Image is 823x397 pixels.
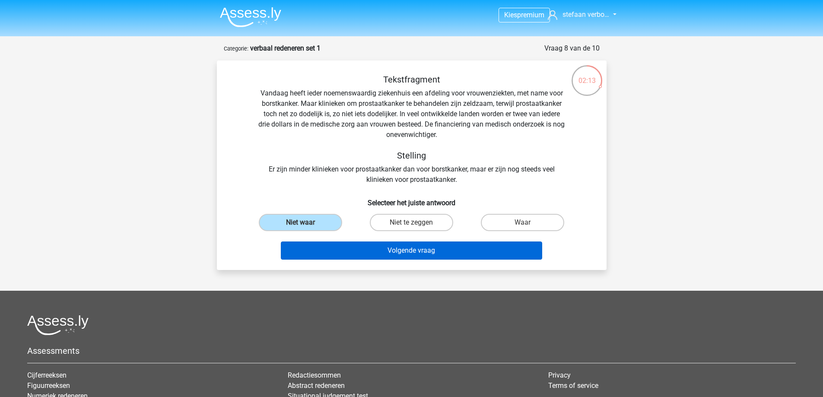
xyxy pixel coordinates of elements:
h5: Tekstfragment [258,74,565,85]
label: Niet te zeggen [370,214,453,231]
a: Cijferreeksen [27,371,67,379]
strong: verbaal redeneren set 1 [250,44,321,52]
div: 02:13 [571,64,603,86]
span: Kies [504,11,517,19]
a: Redactiesommen [288,371,341,379]
span: stefaan verbo… [562,10,609,19]
a: stefaan verbo… [544,10,610,20]
small: Categorie: [224,45,248,52]
img: Assessly logo [27,315,89,335]
a: Terms of service [548,381,598,390]
a: Figuurreeksen [27,381,70,390]
label: Niet waar [259,214,342,231]
a: Kiespremium [499,9,550,21]
a: Abstract redeneren [288,381,345,390]
span: premium [517,11,544,19]
h6: Selecteer het juiste antwoord [231,192,593,207]
a: Privacy [548,371,571,379]
h5: Stelling [258,150,565,161]
button: Volgende vraag [281,241,542,260]
h5: Assessments [27,346,796,356]
label: Waar [481,214,564,231]
div: Vraag 8 van de 10 [544,43,600,54]
div: Vandaag heeft ieder noemenswaardig ziekenhuis een afdeling voor vrouwenziekten, met name voor bor... [231,74,593,185]
img: Assessly [220,7,281,27]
